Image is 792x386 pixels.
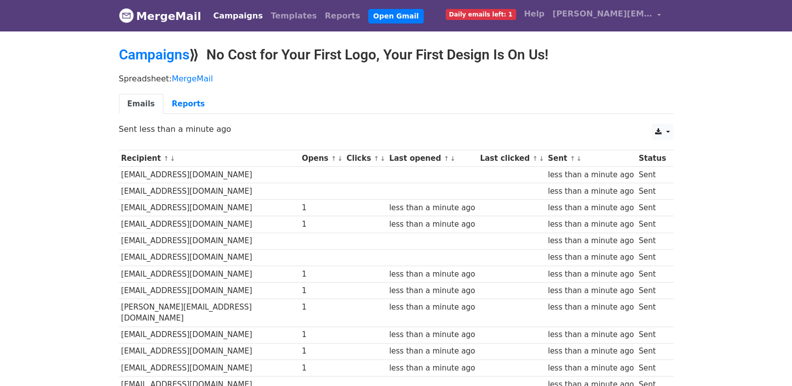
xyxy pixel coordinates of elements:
div: less than a minute ago [548,186,634,197]
a: ↑ [374,155,379,162]
a: ↓ [576,155,582,162]
td: [EMAIL_ADDRESS][DOMAIN_NAME] [119,266,300,282]
div: less than a minute ago [389,219,475,230]
iframe: Chat Widget [742,338,792,386]
td: [EMAIL_ADDRESS][DOMAIN_NAME] [119,360,300,376]
th: Opens [299,150,344,167]
a: Campaigns [119,46,189,63]
th: Sent [546,150,637,167]
td: [EMAIL_ADDRESS][DOMAIN_NAME] [119,200,300,216]
div: 1 [302,363,342,374]
a: ↑ [532,155,538,162]
p: Spreadsheet: [119,73,674,84]
a: ↑ [163,155,169,162]
a: ↑ [444,155,449,162]
img: MergeMail logo [119,8,134,23]
a: Reports [163,94,213,114]
td: [EMAIL_ADDRESS][DOMAIN_NAME] [119,249,300,266]
th: Recipient [119,150,300,167]
a: Campaigns [209,6,267,26]
td: [PERSON_NAME][EMAIL_ADDRESS][DOMAIN_NAME] [119,299,300,327]
a: ↑ [331,155,336,162]
h2: ⟫ No Cost for Your First Logo, Your First Design Is On Us! [119,46,674,63]
td: Sent [636,282,668,299]
td: [EMAIL_ADDRESS][DOMAIN_NAME] [119,282,300,299]
div: less than a minute ago [548,219,634,230]
td: [EMAIL_ADDRESS][DOMAIN_NAME] [119,327,300,343]
div: less than a minute ago [389,363,475,374]
div: less than a minute ago [389,202,475,214]
a: Open Gmail [368,9,424,23]
div: 1 [302,285,342,297]
div: less than a minute ago [548,363,634,374]
td: Sent [636,299,668,327]
td: Sent [636,343,668,360]
a: Help [520,4,549,24]
th: Last opened [387,150,478,167]
td: Sent [636,249,668,266]
div: less than a minute ago [548,285,634,297]
td: Sent [636,183,668,200]
span: [PERSON_NAME][EMAIL_ADDRESS][DOMAIN_NAME] [553,8,653,20]
td: [EMAIL_ADDRESS][DOMAIN_NAME] [119,233,300,249]
div: less than a minute ago [389,269,475,280]
div: less than a minute ago [389,285,475,297]
a: Daily emails left: 1 [442,4,520,24]
td: Sent [636,327,668,343]
div: less than a minute ago [548,269,634,280]
div: 1 [302,269,342,280]
div: 1 [302,219,342,230]
th: Status [636,150,668,167]
a: ↓ [337,155,343,162]
div: less than a minute ago [548,302,634,313]
td: Sent [636,266,668,282]
a: ↓ [380,155,386,162]
td: [EMAIL_ADDRESS][DOMAIN_NAME] [119,343,300,360]
div: less than a minute ago [389,329,475,341]
div: 1 [302,329,342,341]
a: MergeMail [119,5,201,26]
a: ↓ [170,155,175,162]
span: Daily emails left: 1 [446,9,516,20]
td: Sent [636,216,668,233]
div: less than a minute ago [548,252,634,263]
td: [EMAIL_ADDRESS][DOMAIN_NAME] [119,183,300,200]
th: Last clicked [478,150,546,167]
td: [EMAIL_ADDRESS][DOMAIN_NAME] [119,167,300,183]
div: 1 [302,302,342,313]
div: less than a minute ago [548,235,634,247]
a: ↓ [450,155,456,162]
div: less than a minute ago [389,302,475,313]
th: Clicks [344,150,387,167]
a: Templates [267,6,321,26]
td: Sent [636,200,668,216]
a: Emails [119,94,163,114]
div: less than a minute ago [548,329,634,341]
div: less than a minute ago [548,202,634,214]
td: [EMAIL_ADDRESS][DOMAIN_NAME] [119,216,300,233]
div: less than a minute ago [389,346,475,357]
td: Sent [636,360,668,376]
a: Reports [321,6,364,26]
div: less than a minute ago [548,169,634,181]
div: 1 [302,202,342,214]
td: Sent [636,233,668,249]
a: [PERSON_NAME][EMAIL_ADDRESS][DOMAIN_NAME] [549,4,666,27]
div: less than a minute ago [548,346,634,357]
a: ↓ [539,155,544,162]
td: Sent [636,167,668,183]
p: Sent less than a minute ago [119,124,674,134]
a: MergeMail [172,74,213,83]
div: 1 [302,346,342,357]
a: ↑ [570,155,576,162]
